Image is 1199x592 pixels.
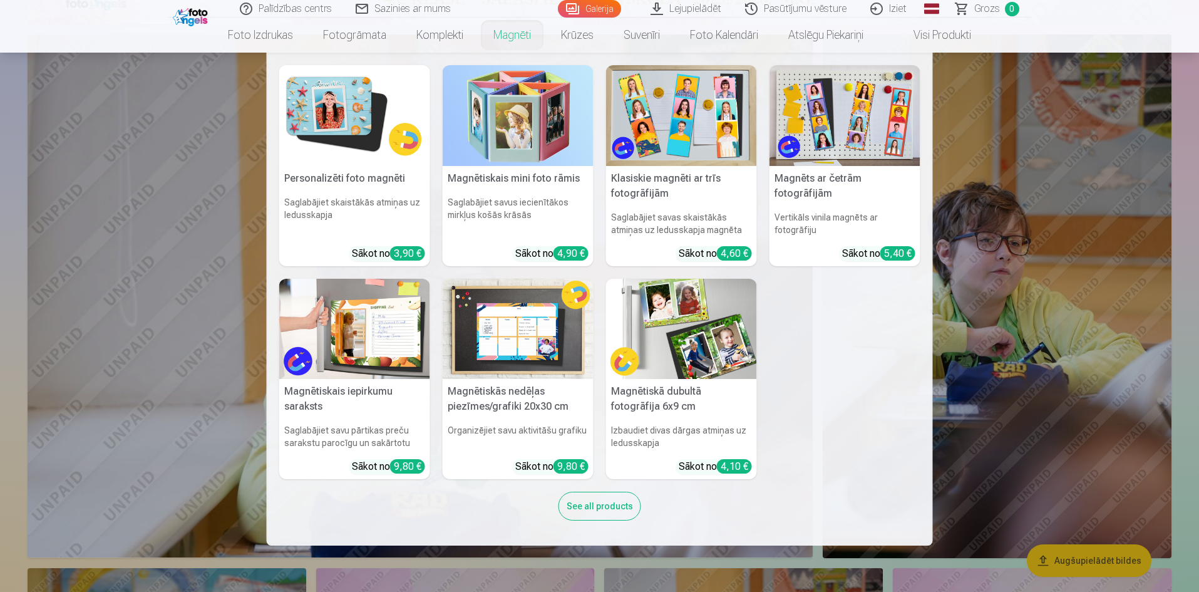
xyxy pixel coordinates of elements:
[609,18,675,53] a: Suvenīri
[606,166,757,206] h5: Klasiskie magnēti ar trīs fotogrāfijām
[558,499,641,512] a: See all products
[443,191,594,241] h6: Saglabājiet savus iecienītākos mirkļus košās krāsās
[515,459,589,474] div: Sākot no
[880,246,915,261] div: 5,40 €
[279,65,430,166] img: Personalizēti foto magnēti
[675,18,773,53] a: Foto kalendāri
[606,65,757,266] a: Klasiskie magnēti ar trīs fotogrāfijāmKlasiskie magnēti ar trīs fotogrāfijāmSaglabājiet savas ska...
[606,65,757,166] img: Klasiskie magnēti ar trīs fotogrāfijām
[443,379,594,419] h5: Magnētiskās nedēļas piezīmes/grafiki 20x30 cm
[443,419,594,454] h6: Organizējiet savu aktivitāšu grafiku
[390,246,425,261] div: 3,90 €
[878,18,986,53] a: Visi produkti
[352,246,425,261] div: Sākot no
[443,65,594,266] a: Magnētiskais mini foto rāmisMagnētiskais mini foto rāmisSaglabājiet savus iecienītākos mirkļus ko...
[553,459,589,474] div: 9,80 €
[173,5,211,26] img: /fa1
[769,206,920,241] h6: Vertikāls vinila magnēts ar fotogrāfiju
[558,492,641,521] div: See all products
[606,206,757,241] h6: Saglabājiet savas skaistākās atmiņas uz ledusskapja magnēta
[279,279,430,380] img: Magnētiskais iepirkumu saraksts
[679,459,752,474] div: Sākot no
[352,459,425,474] div: Sākot no
[606,379,757,419] h5: Magnētiskā dubultā fotogrāfija 6x9 cm
[515,246,589,261] div: Sākot no
[443,166,594,191] h5: Magnētiskais mini foto rāmis
[401,18,478,53] a: Komplekti
[308,18,401,53] a: Fotogrāmata
[679,246,752,261] div: Sākot no
[773,18,878,53] a: Atslēgu piekariņi
[1005,2,1019,16] span: 0
[606,279,757,380] img: Magnētiskā dubultā fotogrāfija 6x9 cm
[606,419,757,454] h6: Izbaudiet divas dārgas atmiņas uz ledusskapja
[478,18,546,53] a: Magnēti
[974,1,1000,16] span: Grozs
[279,191,430,241] h6: Saglabājiet skaistākās atmiņas uz ledusskapja
[769,166,920,206] h5: Magnēts ar četrām fotogrāfijām
[443,279,594,480] a: Magnētiskās nedēļas piezīmes/grafiki 20x30 cmMagnētiskās nedēļas piezīmes/grafiki 20x30 cmOrganiz...
[769,65,920,166] img: Magnēts ar četrām fotogrāfijām
[213,18,308,53] a: Foto izdrukas
[279,279,430,480] a: Magnētiskais iepirkumu sarakstsMagnētiskais iepirkumu sarakstsSaglabājiet savu pārtikas preču sar...
[443,279,594,380] img: Magnētiskās nedēļas piezīmes/grafiki 20x30 cm
[553,246,589,261] div: 4,90 €
[279,65,430,266] a: Personalizēti foto magnētiPersonalizēti foto magnētiSaglabājiet skaistākās atmiņas uz ledusskapja...
[279,379,430,419] h5: Magnētiskais iepirkumu saraksts
[606,279,757,480] a: Magnētiskā dubultā fotogrāfija 6x9 cmMagnētiskā dubultā fotogrāfija 6x9 cmIzbaudiet divas dārgas ...
[546,18,609,53] a: Krūzes
[842,246,915,261] div: Sākot no
[279,166,430,191] h5: Personalizēti foto magnēti
[279,419,430,454] h6: Saglabājiet savu pārtikas preču sarakstu parocīgu un sakārtotu
[717,246,752,261] div: 4,60 €
[717,459,752,474] div: 4,10 €
[443,65,594,166] img: Magnētiskais mini foto rāmis
[769,65,920,266] a: Magnēts ar četrām fotogrāfijāmMagnēts ar četrām fotogrāfijāmVertikāls vinila magnēts ar fotogrāfi...
[390,459,425,474] div: 9,80 €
